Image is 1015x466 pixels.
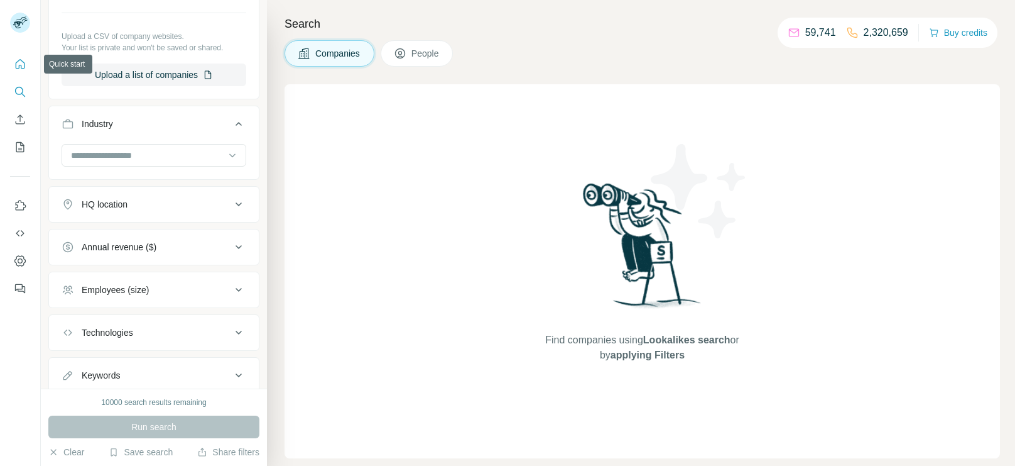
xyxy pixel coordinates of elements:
[197,446,259,458] button: Share filters
[285,15,1000,33] h4: Search
[929,24,987,42] button: Buy credits
[82,284,149,296] div: Employees (size)
[62,42,246,53] p: Your list is private and won't be saved or shared.
[541,333,742,363] span: Find companies using or by
[82,118,113,130] div: Industry
[10,222,30,245] button: Use Surfe API
[643,335,730,345] span: Lookalikes search
[10,80,30,103] button: Search
[10,250,30,272] button: Dashboard
[805,25,836,40] p: 59,741
[10,136,30,158] button: My lists
[49,360,259,391] button: Keywords
[577,180,708,320] img: Surfe Illustration - Woman searching with binoculars
[315,47,361,60] span: Companies
[49,318,259,348] button: Technologies
[411,47,440,60] span: People
[49,232,259,262] button: Annual revenue ($)
[62,64,246,86] button: Upload a list of companies
[10,194,30,217] button: Use Surfe on LinkedIn
[82,326,133,339] div: Technologies
[10,108,30,131] button: Enrich CSV
[62,31,246,42] p: Upload a CSV of company websites.
[10,277,30,300] button: Feedback
[49,109,259,144] button: Industry
[864,25,908,40] p: 2,320,659
[48,446,84,458] button: Clear
[82,241,156,253] div: Annual revenue ($)
[49,189,259,219] button: HQ location
[10,53,30,75] button: Quick start
[109,446,173,458] button: Save search
[82,198,128,211] div: HQ location
[49,275,259,305] button: Employees (size)
[101,397,206,408] div: 10000 search results remaining
[82,369,120,382] div: Keywords
[643,135,756,248] img: Surfe Illustration - Stars
[611,350,685,360] span: applying Filters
